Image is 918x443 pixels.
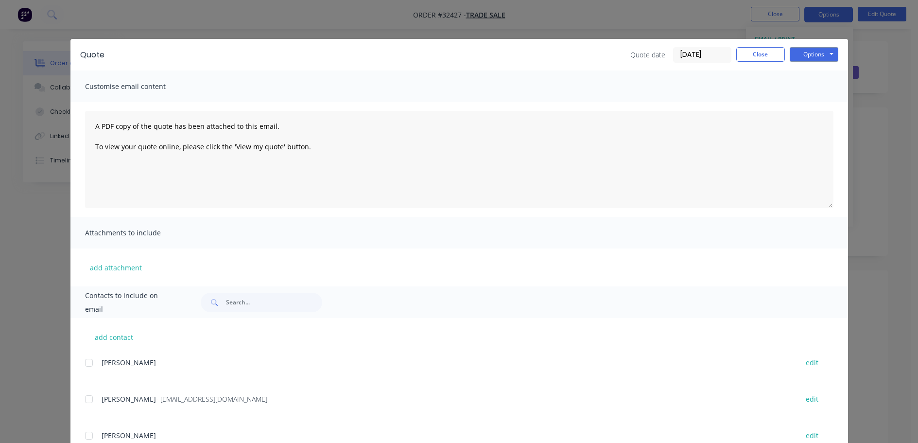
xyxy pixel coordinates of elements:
[85,289,177,316] span: Contacts to include on email
[85,80,192,93] span: Customise email content
[85,226,192,240] span: Attachments to include
[156,394,267,404] span: - [EMAIL_ADDRESS][DOMAIN_NAME]
[80,49,104,61] div: Quote
[102,431,156,440] span: [PERSON_NAME]
[85,260,147,275] button: add attachment
[800,429,824,442] button: edit
[85,111,833,208] textarea: A PDF copy of the quote has been attached to this email. To view your quote online, please click ...
[630,50,665,60] span: Quote date
[800,356,824,369] button: edit
[736,47,785,62] button: Close
[102,358,156,367] span: [PERSON_NAME]
[102,394,156,404] span: [PERSON_NAME]
[790,47,838,62] button: Options
[226,293,322,312] input: Search...
[800,392,824,406] button: edit
[85,330,143,344] button: add contact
